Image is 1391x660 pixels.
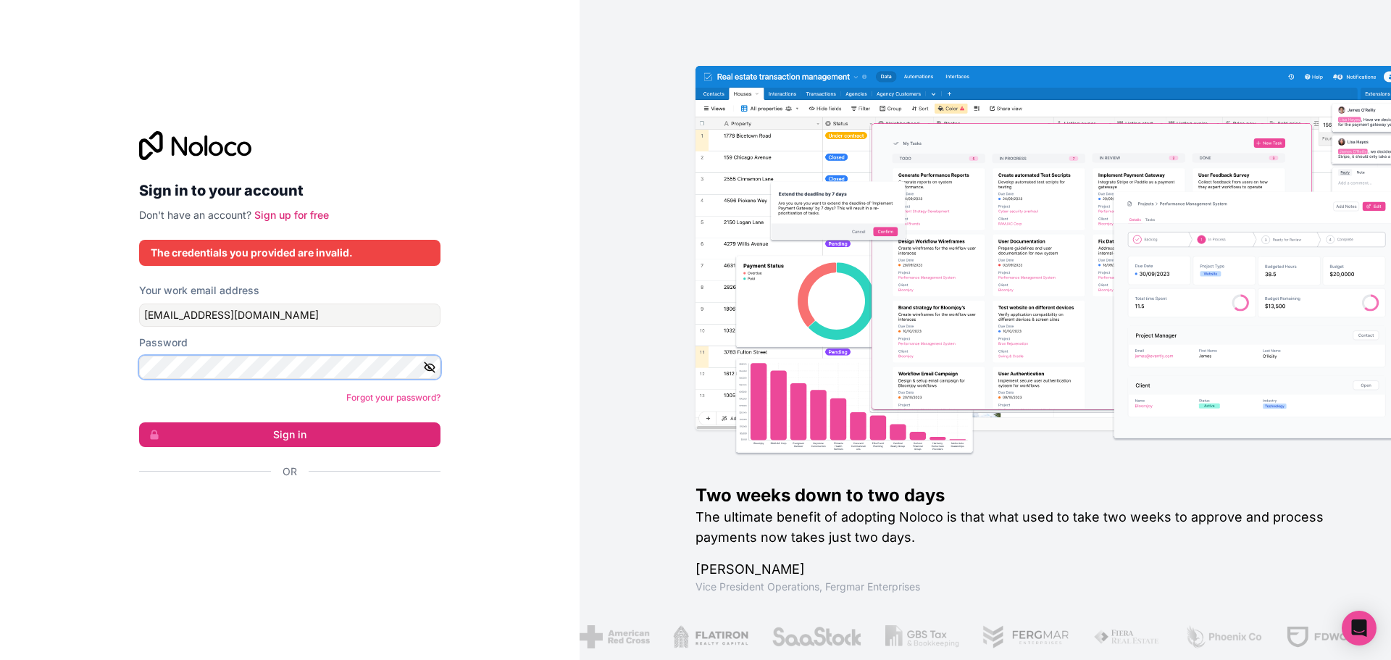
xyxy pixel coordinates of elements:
[254,209,329,221] a: Sign up for free
[580,625,650,648] img: /assets/american-red-cross-BAupjrZR.png
[695,580,1345,594] h1: Vice President Operations , Fergmar Enterprises
[1286,625,1371,648] img: /assets/fdworks-Bi04fVtw.png
[982,625,1071,648] img: /assets/fergmar-CudnrXN5.png
[1093,625,1161,648] img: /assets/fiera-fwj2N5v4.png
[1185,625,1263,648] img: /assets/phoenix-BREaitsQ.png
[139,177,440,204] h2: Sign in to your account
[139,304,440,327] input: Email address
[139,335,188,350] label: Password
[139,356,440,379] input: Password
[132,495,436,527] iframe: Sign in with Google Button
[772,625,863,648] img: /assets/saastock-C6Zbiodz.png
[139,283,259,298] label: Your work email address
[885,625,959,648] img: /assets/gbstax-C-GtDUiK.png
[151,246,429,260] div: The credentials you provided are invalid.
[139,422,440,447] button: Sign in
[346,392,440,403] a: Forgot your password?
[695,484,1345,507] h1: Two weeks down to two days
[139,209,251,221] span: Don't have an account?
[695,507,1345,548] h2: The ultimate benefit of adopting Noloco is that what used to take two weeks to approve and proces...
[695,559,1345,580] h1: [PERSON_NAME]
[673,625,748,648] img: /assets/flatiron-C8eUkumj.png
[1342,611,1377,646] div: Open Intercom Messenger
[283,464,297,479] span: Or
